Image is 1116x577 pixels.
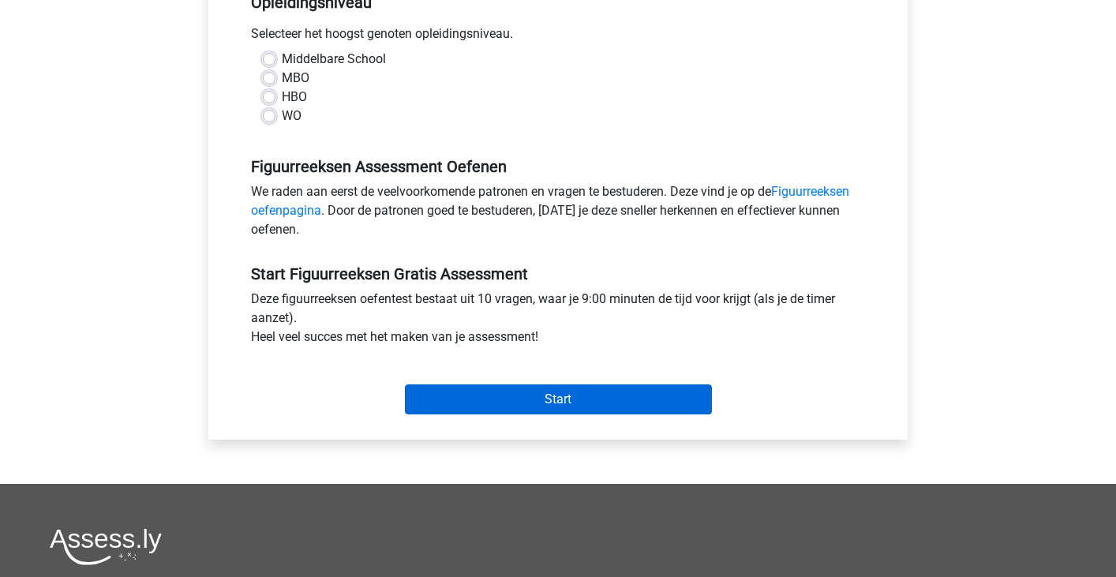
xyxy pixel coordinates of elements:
label: HBO [282,88,307,107]
div: Deze figuurreeksen oefentest bestaat uit 10 vragen, waar je 9:00 minuten de tijd voor krijgt (als... [239,290,877,353]
div: Selecteer het hoogst genoten opleidingsniveau. [239,24,877,50]
input: Start [405,384,712,414]
label: Middelbare School [282,50,386,69]
label: WO [282,107,301,126]
img: Assessly logo [50,528,162,565]
h5: Figuurreeksen Assessment Oefenen [251,157,865,176]
h5: Start Figuurreeksen Gratis Assessment [251,264,865,283]
div: We raden aan eerst de veelvoorkomende patronen en vragen te bestuderen. Deze vind je op de . Door... [239,182,877,245]
label: MBO [282,69,309,88]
